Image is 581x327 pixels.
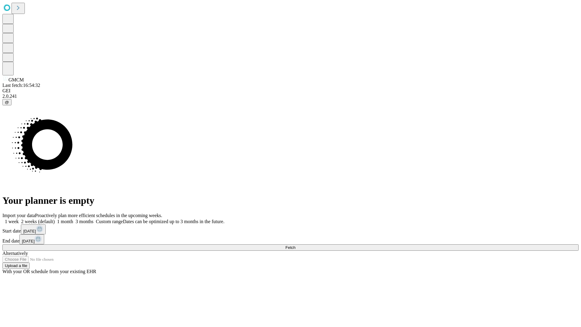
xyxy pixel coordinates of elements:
[2,195,579,206] h1: Your planner is empty
[8,77,24,82] span: GMCM
[19,234,44,244] button: [DATE]
[2,234,579,244] div: End date
[2,244,579,251] button: Fetch
[22,239,34,243] span: [DATE]
[2,83,40,88] span: Last fetch: 16:54:32
[2,213,35,218] span: Import your data
[2,88,579,94] div: GEI
[21,219,55,224] span: 2 weeks (default)
[285,245,295,250] span: Fetch
[2,224,579,234] div: Start date
[21,224,46,234] button: [DATE]
[35,213,162,218] span: Proactively plan more efficient schedules in the upcoming weeks.
[5,100,9,104] span: @
[2,251,28,256] span: Alternatively
[123,219,224,224] span: Dates can be optimized up to 3 months in the future.
[76,219,94,224] span: 3 months
[2,269,96,274] span: With your OR schedule from your existing EHR
[23,229,36,233] span: [DATE]
[2,94,579,99] div: 2.0.241
[5,219,19,224] span: 1 week
[96,219,123,224] span: Custom range
[2,99,11,105] button: @
[57,219,73,224] span: 1 month
[2,263,30,269] button: Upload a file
